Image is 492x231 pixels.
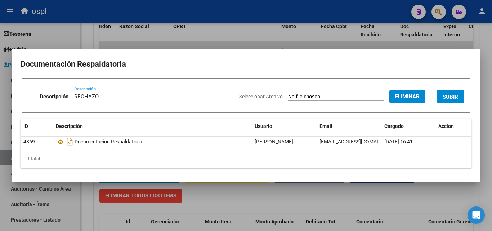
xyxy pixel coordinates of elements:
[389,90,425,103] button: Eliminar
[319,139,399,145] span: [EMAIL_ADDRESS][DOMAIN_NAME]
[438,123,454,129] span: Accion
[21,150,471,168] div: 1 total
[252,119,317,134] datatable-header-cell: Usuario
[21,119,53,134] datatable-header-cell: ID
[468,206,485,224] div: Open Intercom Messenger
[56,123,83,129] span: Descripción
[23,123,28,129] span: ID
[56,136,249,147] div: Documentación Respaldatoria.
[437,90,464,103] button: SUBIR
[239,94,283,99] span: Seleccionar Archivo
[317,119,381,134] datatable-header-cell: Email
[255,139,293,145] span: [PERSON_NAME]
[381,119,435,134] datatable-header-cell: Cargado
[384,123,404,129] span: Cargado
[319,123,332,129] span: Email
[40,93,68,101] p: Descripción
[65,136,75,147] i: Descargar documento
[255,123,272,129] span: Usuario
[443,94,458,100] span: SUBIR
[23,139,35,145] span: 4869
[395,93,420,100] span: Eliminar
[435,119,471,134] datatable-header-cell: Accion
[21,57,471,71] h2: Documentación Respaldatoria
[384,139,413,145] span: [DATE] 16:41
[53,119,252,134] datatable-header-cell: Descripción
